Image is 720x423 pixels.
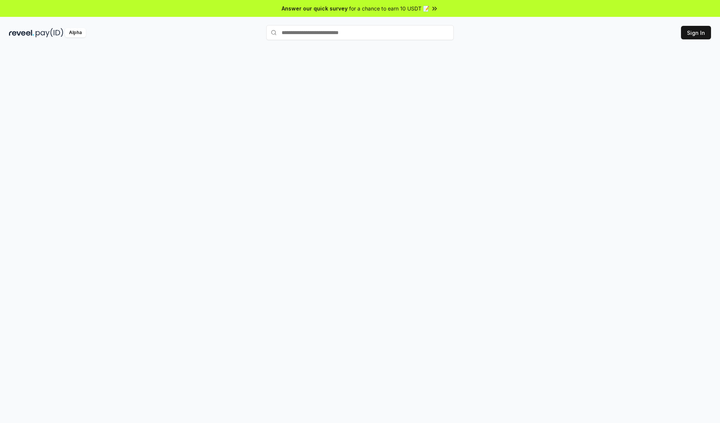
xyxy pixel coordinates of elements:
img: pay_id [36,28,63,37]
button: Sign In [681,26,711,39]
span: Answer our quick survey [282,4,348,12]
div: Alpha [65,28,86,37]
span: for a chance to earn 10 USDT 📝 [349,4,429,12]
img: reveel_dark [9,28,34,37]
